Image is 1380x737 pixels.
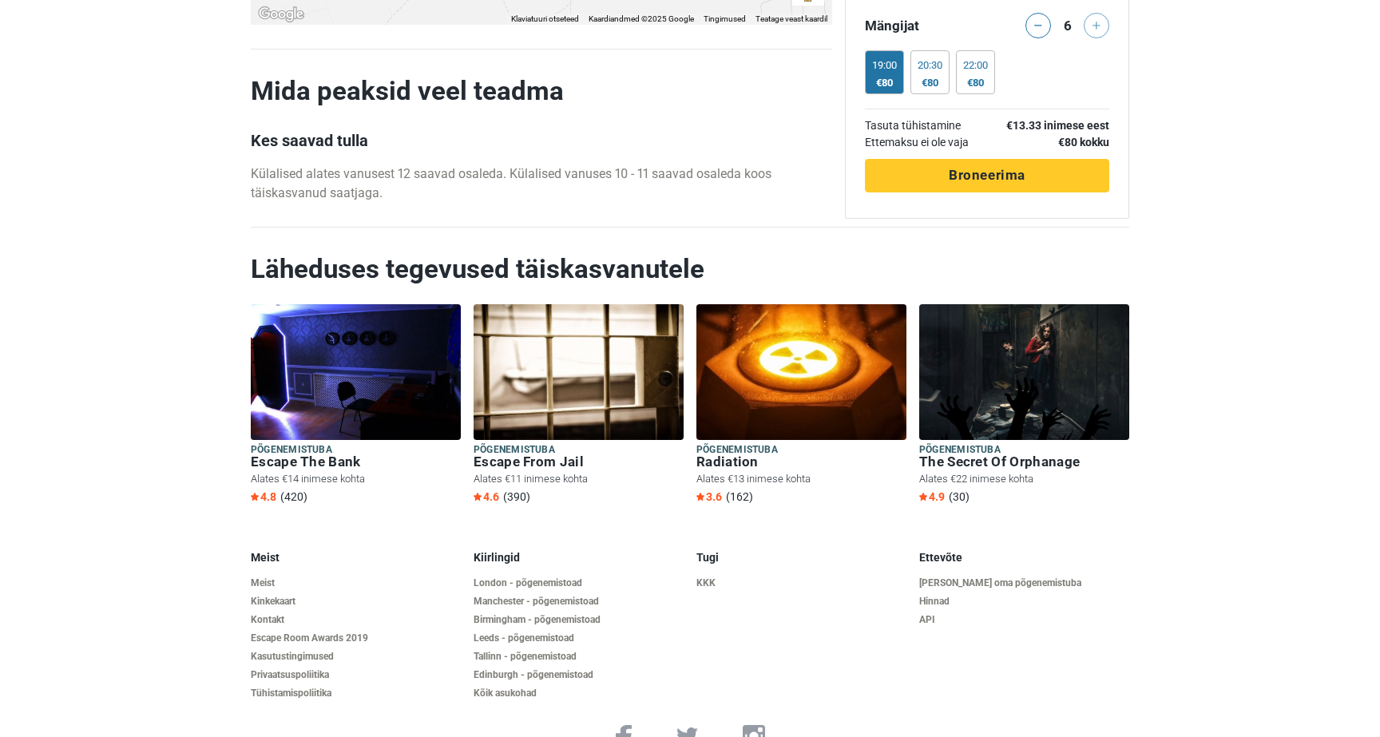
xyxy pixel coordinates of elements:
a: Manchester - põgenemistoad [474,596,684,608]
a: API [919,614,1129,626]
a: Põgenemistuba Escape From Jail Alates €11 inimese kohta 4.6 (390) [474,304,684,507]
span: 4.9 [919,490,945,503]
th: €13.33 inimese eest [988,117,1109,134]
a: Kontakt [251,614,461,626]
h5: Tugi [696,551,906,565]
span: 4.8 [251,490,276,503]
h5: Ettevõte [919,551,1129,565]
span: 4.6 [474,490,499,503]
div: €80 [963,77,988,89]
a: Põgenemistuba Radiation Alates €13 inimese kohta 3.6 (162) [696,304,906,507]
div: €80 [918,77,942,89]
span: (420) [280,490,307,503]
a: Hinnad [919,596,1129,608]
th: €80 kokku [988,134,1109,151]
h5: Kiirlingid [474,551,684,565]
span: (162) [726,490,753,503]
a: Kasutustingimused [251,651,461,663]
a: [PERSON_NAME] oma põgenemistuba [919,577,1129,589]
div: 22:00 [963,59,988,72]
div: €80 [872,77,897,89]
p: Alates €22 inimese kohta [919,472,1129,486]
span: 3.6 [696,490,722,503]
img: Google [255,4,307,25]
div: Mängijat [859,13,987,38]
h2: Läheduses tegevused täiskasvanutele [251,253,1129,285]
a: Tingimused (avaneb uuel vahekaardil) [704,14,746,23]
a: Escape Room Awards 2019 [251,632,461,644]
h5: Põgenemistuba [474,443,684,457]
h5: Põgenemistuba [919,443,1129,457]
h3: Kes saavad tulla [251,131,832,150]
a: Põgenemistuba Escape The Bank Alates €14 inimese kohta 4.8 (420) [251,304,461,507]
a: Tallinn - põgenemistoad [474,651,684,663]
div: 19:00 [872,59,897,72]
td: Tasuta tühistamine [865,117,988,134]
a: Leeds - põgenemistoad [474,632,684,644]
span: (390) [503,490,530,503]
p: Külalised alates vanusest 12 saavad osaleda. Külalised vanuses 10 - 11 saavad osaleda koos täiska... [251,164,832,203]
h5: Põgenemistuba [251,443,461,457]
h6: The Secret Of Orphanage [919,454,1129,470]
h2: Mida peaksid veel teadma [251,75,832,107]
button: Broneerima [865,159,1109,192]
a: Kinkekaart [251,596,461,608]
a: Privaatsuspoliitika [251,669,461,681]
a: Birmingham - põgenemistoad [474,614,684,626]
div: 20:30 [918,59,942,72]
td: Ettemaksu ei ole vaja [865,134,988,151]
span: Kaardiandmed ©2025 Google [589,14,694,23]
a: Teatage veast kaardil [755,14,827,23]
p: Alates €11 inimese kohta [474,472,684,486]
a: Google Mapsis selle piirkonna avamine (avaneb uues aknas) [255,4,307,25]
span: Broneerima [949,167,1025,183]
button: Klaviatuuri otseteed [511,14,579,25]
a: KKK [696,577,906,589]
p: Alates €13 inimese kohta [696,472,906,486]
h5: Meist [251,551,461,565]
h6: Escape From Jail [474,454,684,470]
span: (30) [949,490,970,503]
h6: Radiation [696,454,906,470]
a: Tühistamispoliitika [251,687,461,699]
a: Edinburgh - põgenemistoad [474,669,684,681]
p: Alates €14 inimese kohta [251,472,461,486]
div: 6 [1058,13,1077,35]
a: Põgenemistuba The Secret Of Orphanage Alates €22 inimese kohta 4.9 (30) [919,304,1129,507]
a: Kõik asukohad [474,687,684,699]
a: Meist [251,577,461,589]
a: London - põgenemistoad [474,577,684,589]
h6: Escape The Bank [251,454,461,470]
h5: Põgenemistuba [696,443,906,457]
